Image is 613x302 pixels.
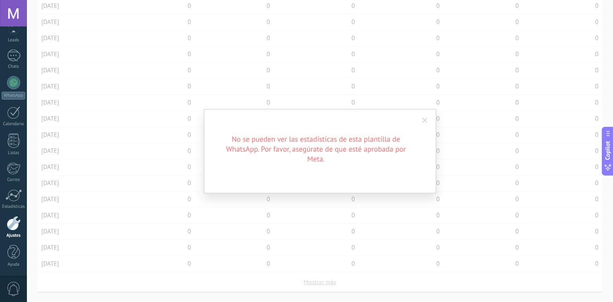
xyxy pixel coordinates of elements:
div: Chats [2,64,26,69]
div: WhatsApp [2,92,25,100]
div: Listas [2,150,26,156]
div: Ayuda [2,262,26,267]
div: Ajustes [2,233,26,238]
h2: No se pueden ver las estadísticas de esta plantilla de WhatsApp. Por favor, asegúrate de que esté... [217,134,415,164]
div: Calendario [2,121,26,127]
div: Correo [2,177,26,183]
div: Estadísticas [2,204,26,209]
span: Copilot [604,141,612,160]
div: Leads [2,38,26,43]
